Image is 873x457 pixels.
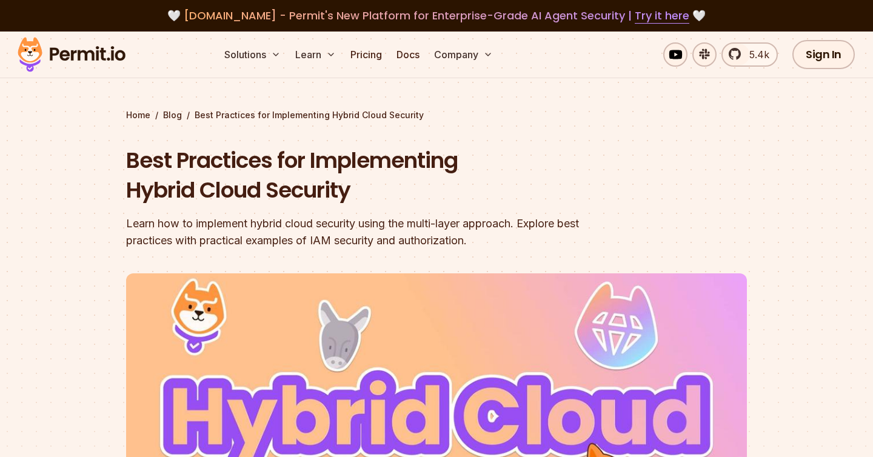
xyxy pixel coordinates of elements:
button: Company [429,42,498,67]
img: Permit logo [12,34,131,75]
button: Solutions [219,42,286,67]
div: Learn how to implement hybrid cloud security using the multi-layer approach. Explore best practic... [126,215,592,249]
a: Home [126,109,150,121]
a: Blog [163,109,182,121]
a: Docs [392,42,424,67]
span: 5.4k [742,47,769,62]
button: Learn [290,42,341,67]
div: 🤍 🤍 [29,7,844,24]
a: 5.4k [721,42,778,67]
a: Pricing [346,42,387,67]
h1: Best Practices for Implementing Hybrid Cloud Security [126,145,592,205]
div: / / [126,109,747,121]
a: Try it here [635,8,689,24]
a: Sign In [792,40,855,69]
span: [DOMAIN_NAME] - Permit's New Platform for Enterprise-Grade AI Agent Security | [184,8,689,23]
